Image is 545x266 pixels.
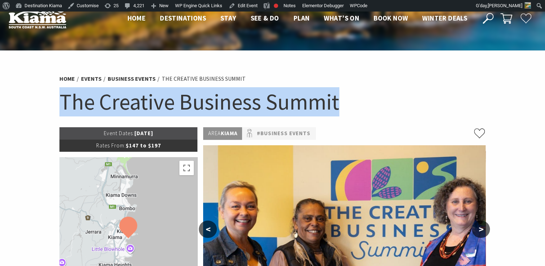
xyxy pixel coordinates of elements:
span: What’s On [324,14,359,22]
a: Home [59,75,75,83]
a: Events [81,75,102,83]
nav: Main Menu [120,13,474,25]
li: The Creative Business Summit [162,74,246,84]
span: Book now [374,14,408,22]
span: [PERSON_NAME] [488,3,522,8]
span: Area [208,130,220,137]
p: Kiama [203,127,242,140]
p: [DATE] [59,127,198,139]
span: Event Dates: [103,130,134,137]
span: Rates From: [96,142,125,149]
img: Kiama Logo [9,9,66,28]
span: Destinations [160,14,206,22]
div: Focus keyphrase not set [274,4,278,8]
p: $147 to $197 [59,139,198,152]
h1: The Creative Business Summit [59,87,486,116]
button: < [199,221,217,238]
span: Winter Deals [422,14,467,22]
button: Toggle fullscreen view [179,161,194,175]
a: #Business Events [256,129,310,138]
span: Stay [220,14,236,22]
span: Home [128,14,146,22]
a: Business Events [108,75,156,83]
span: See & Do [251,14,279,22]
button: > [472,221,490,238]
span: Plan [294,14,310,22]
